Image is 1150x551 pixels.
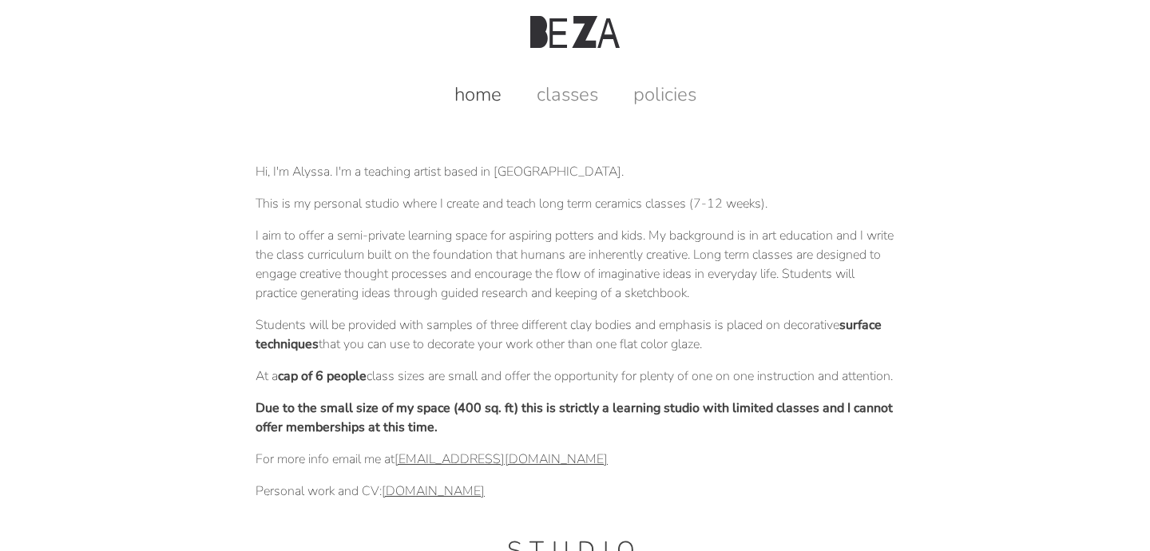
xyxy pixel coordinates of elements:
[530,16,620,48] img: Beza Studio Logo
[521,81,614,107] a: classes
[617,81,712,107] a: policies
[256,316,882,353] strong: surface techniques
[256,367,894,386] p: At a class sizes are small and offer the opportunity for plenty of one on one instruction and att...
[382,482,485,500] a: [DOMAIN_NAME]
[438,81,517,107] a: home
[256,194,894,213] p: This is my personal studio where I create and teach long term ceramics classes (7-12 weeks).
[278,367,367,385] strong: cap of 6 people
[256,482,894,501] p: Personal work and CV:
[256,399,893,436] strong: Due to the small size of my space (400 sq. ft) this is strictly a learning studio with limited cl...
[256,315,894,354] p: Students will be provided with samples of three different clay bodies and emphasis is placed on d...
[256,450,894,469] p: For more info email me at
[256,226,894,303] p: I aim to offer a semi-private learning space for aspiring potters and kids. My background is in a...
[256,162,894,181] p: Hi, I'm Alyssa. I'm a teaching artist based in [GEOGRAPHIC_DATA].
[395,450,608,468] a: [EMAIL_ADDRESS][DOMAIN_NAME]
